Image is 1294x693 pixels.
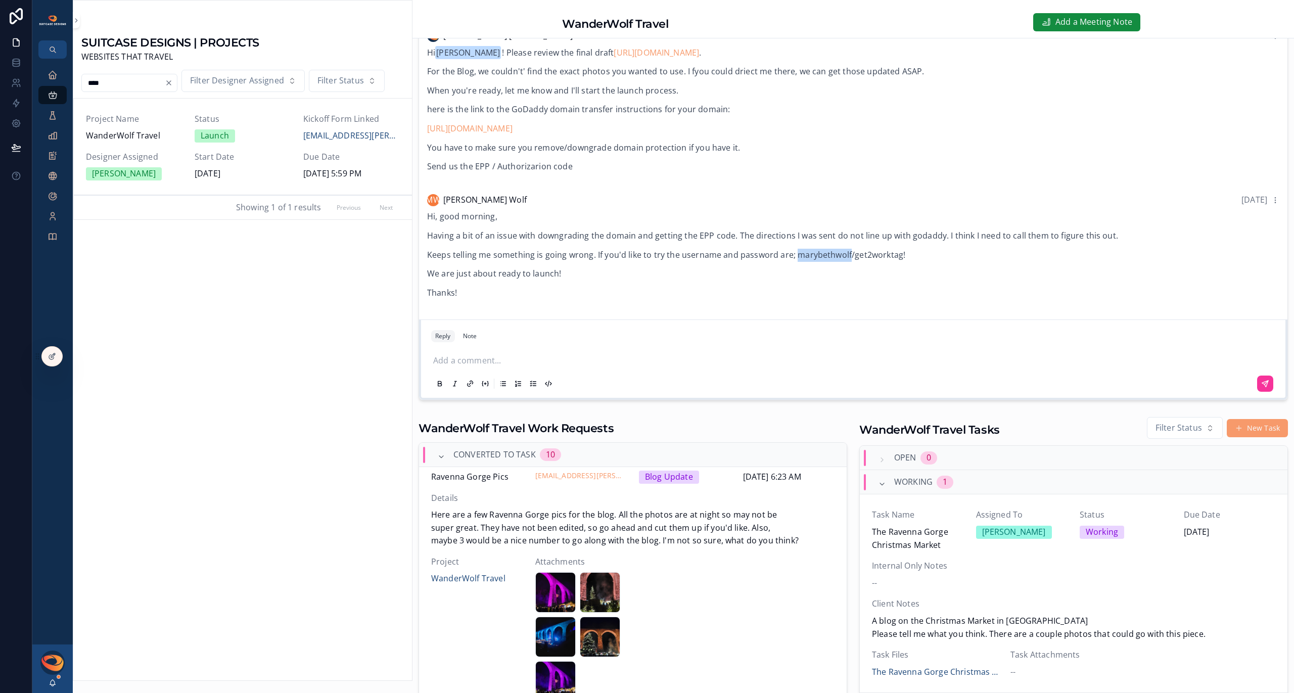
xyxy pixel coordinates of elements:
[81,51,259,64] span: WEBSITES THAT TRAVEL
[1010,666,1015,679] span: --
[1241,194,1267,205] span: [DATE]
[195,167,291,180] span: [DATE]
[872,666,998,679] a: The Ravenna Gorge Christmas Market
[894,451,916,465] span: Open
[435,46,501,59] span: [PERSON_NAME]
[181,70,305,92] button: Select Button
[86,113,182,126] span: Project Name
[872,577,877,590] span: --
[195,151,291,164] span: Start Date
[1086,526,1118,539] div: Working
[201,129,229,143] div: Launch
[165,79,177,87] button: Clear
[317,74,364,87] span: Filter Status
[427,65,1279,78] p: For the Blog, we couldn't' find the exact photos you wanted to use. I fyou could driect me there,...
[614,47,699,58] a: [URL][DOMAIN_NAME]
[309,70,385,92] button: Select Button
[982,526,1046,539] div: [PERSON_NAME]
[427,287,1279,300] p: Thanks!
[872,509,964,522] span: Task Name
[426,194,440,207] span: MW
[86,129,182,143] span: WanderWolf Travel
[872,615,1275,640] span: A blog on the Christmas Market in [GEOGRAPHIC_DATA] Please tell me what you think. There are a co...
[92,167,156,180] div: [PERSON_NAME]
[1033,13,1140,31] button: Add a Meeting Note
[86,151,182,164] span: Designer Assigned
[453,448,536,461] span: Converted to Task
[32,59,73,259] div: scrollable content
[1080,509,1172,522] span: Status
[81,35,259,51] h1: SUITCASE DESIGNS | PROJECTS
[872,526,964,551] span: The Ravenna Gorge Christmas Market
[872,560,1275,573] span: Internal Only Notes
[1227,419,1288,437] button: New Task
[1156,422,1202,435] span: Filter Status
[1184,526,1276,539] span: [DATE]
[1055,16,1132,29] span: Add a Meeting Note
[743,471,835,484] span: [DATE] 6:23 AM
[1147,417,1223,439] button: Select Button
[431,330,455,342] button: Reply
[427,123,513,134] a: [URL][DOMAIN_NAME]
[303,167,400,180] span: [DATE] 5:59 PM
[190,74,284,87] span: Filter Designer Assigned
[427,249,1279,262] p: Keeps telling me something is going wrong. If you'd like to try the username and password are; ma...
[927,451,931,465] div: 0
[463,332,477,340] div: Note
[431,556,523,569] span: Project
[976,509,1068,522] span: Assigned To
[459,330,481,342] button: Note
[431,509,835,547] span: Here are a few Ravenna Gorge pics for the blog. All the photos are at night so may not be super g...
[427,229,1279,243] p: Having a bit of an issue with downgrading the domain and getting the EPP code. The directions I w...
[546,448,555,461] div: 10
[431,471,523,484] span: Ravenna Gorge Pics
[427,160,1279,173] p: Send us the EPP / Authorizarion code
[38,15,67,26] img: App logo
[303,151,400,164] span: Due Date
[535,556,627,569] span: Attachments
[427,47,1279,60] p: Hi ! Please review the final draft .
[427,210,1279,223] p: Hi, good morning,
[872,649,998,662] span: Task Files
[427,103,1279,116] p: here is the link to the GoDaddy domain transfer instructions for your domain:
[427,267,1279,281] p: We are just about ready to launch!
[443,194,527,207] span: [PERSON_NAME] Wolf
[645,471,693,484] div: Blog Update
[562,16,668,32] h1: WanderWolf Travel
[195,113,291,126] span: Status
[535,471,627,481] a: [EMAIL_ADDRESS][PERSON_NAME][DOMAIN_NAME]
[1223,30,1267,41] span: Last month
[303,129,400,143] a: [EMAIL_ADDRESS][PERSON_NAME][DOMAIN_NAME]
[1184,509,1276,522] span: Due Date
[236,201,321,214] span: Showing 1 of 1 results
[1010,649,1275,662] span: Task Attachments
[419,421,614,436] h1: WanderWolf Travel Work Requests
[894,476,933,489] span: Working
[74,99,412,195] a: Project NameWanderWolf TravelStatusLaunchKickoff Form Linked[EMAIL_ADDRESS][PERSON_NAME][DOMAIN_N...
[860,494,1287,693] a: Task NameThe Ravenna Gorge Christmas MarketAssigned To[PERSON_NAME]StatusWorkingDue Date[DATE]Int...
[943,476,947,489] div: 1
[303,113,400,126] span: Kickoff Form Linked
[427,142,1279,155] p: You have to make sure you remove/downgrade domain protection if you have it.
[427,84,1279,98] p: When you're ready, let me know and I'll start the launch process.
[431,572,505,585] a: WanderWolf Travel
[859,422,1000,438] h1: WanderWolf Travel Tasks
[872,597,1275,611] span: Client Notes
[431,492,835,505] span: Details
